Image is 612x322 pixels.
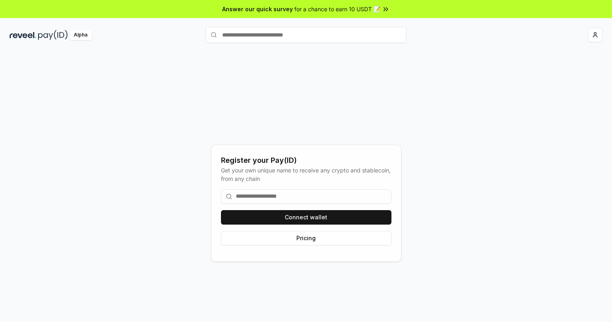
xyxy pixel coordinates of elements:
div: Alpha [69,30,92,40]
img: pay_id [38,30,68,40]
div: Get your own unique name to receive any crypto and stablecoin, from any chain [221,166,391,183]
button: Pricing [221,231,391,245]
span: for a chance to earn 10 USDT 📝 [294,5,380,13]
button: Connect wallet [221,210,391,225]
span: Answer our quick survey [222,5,293,13]
img: reveel_dark [10,30,36,40]
div: Register your Pay(ID) [221,155,391,166]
